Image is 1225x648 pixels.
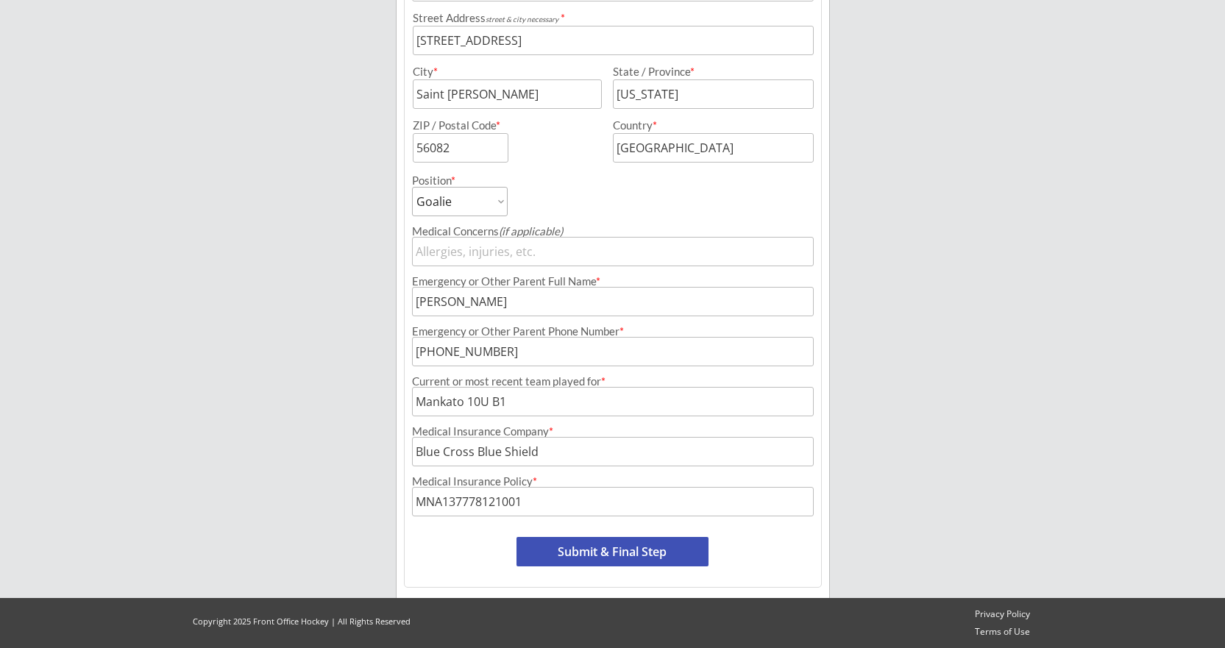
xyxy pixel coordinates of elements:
button: Submit & Final Step [516,537,709,566]
div: Position [412,175,488,186]
div: State / Province [613,66,796,77]
em: street & city necessary [486,15,558,24]
div: Medical Concerns [412,226,814,237]
div: Country [613,120,796,131]
div: Medical Insurance Company [412,426,814,437]
a: Privacy Policy [968,608,1037,621]
input: Allergies, injuries, etc. [412,237,814,266]
div: City [413,66,600,77]
div: Copyright 2025 Front Office Hockey | All Rights Reserved [179,616,425,627]
a: Terms of Use [968,626,1037,638]
em: (if applicable) [499,224,563,238]
div: Medical Insurance Policy [412,476,814,487]
div: ZIP / Postal Code [413,120,600,131]
div: Emergency or Other Parent Phone Number [412,326,814,337]
div: Current or most recent team played for [412,376,814,387]
div: Emergency or Other Parent Full Name [412,276,814,287]
div: Street Address [413,13,814,24]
